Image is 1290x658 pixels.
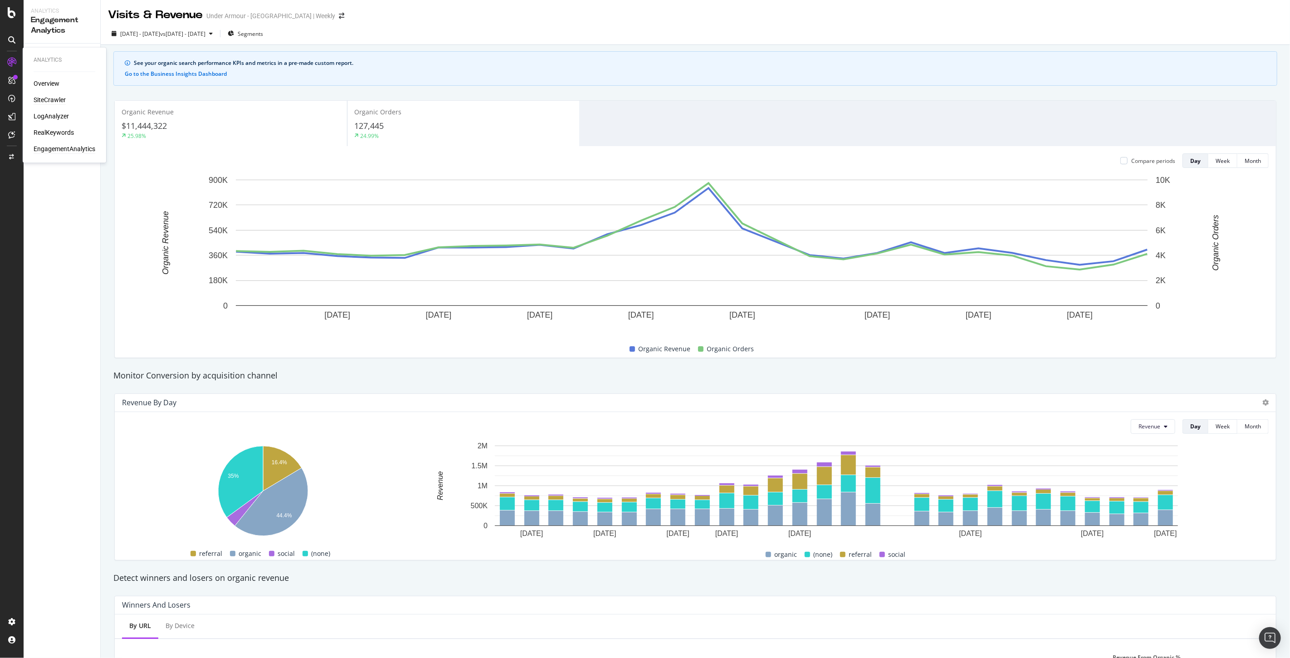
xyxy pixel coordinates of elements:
[354,108,401,116] span: Organic Orders
[1067,311,1093,320] text: [DATE]
[324,311,350,320] text: [DATE]
[34,96,66,105] a: SiteCrawler
[410,441,1263,541] svg: A chart.
[426,311,452,320] text: [DATE]
[814,549,833,560] span: (none)
[276,512,292,519] text: 44.4%
[593,530,616,538] text: [DATE]
[122,175,1261,333] svg: A chart.
[1156,301,1160,310] text: 0
[1156,276,1166,285] text: 2K
[1237,153,1269,168] button: Month
[272,459,287,466] text: 16.4%
[339,13,344,19] div: arrow-right-arrow-left
[238,30,263,38] span: Segments
[109,370,1282,382] div: Monitor Conversion by acquisition channel
[1139,422,1160,430] span: Revenue
[31,15,93,36] div: Engagement Analytics
[223,301,228,310] text: 0
[639,344,691,354] span: Organic Revenue
[436,471,444,500] text: Revenue
[1081,530,1104,538] text: [DATE]
[34,128,74,137] a: RealKeywords
[228,473,239,479] text: 35%
[865,311,890,320] text: [DATE]
[889,549,906,560] span: social
[1156,226,1166,235] text: 6K
[1154,530,1177,538] text: [DATE]
[312,548,331,559] span: (none)
[122,441,404,541] svg: A chart.
[122,398,176,407] div: Revenue by Day
[471,502,488,510] text: 500K
[113,51,1277,86] div: info banner
[1131,157,1175,165] div: Compare periods
[959,530,982,538] text: [DATE]
[108,7,203,23] div: Visits & Revenue
[34,112,69,121] a: LogAnalyzer
[166,621,195,630] div: By Device
[1190,157,1201,165] div: Day
[209,201,228,210] text: 720K
[200,548,223,559] span: referral
[1208,153,1237,168] button: Week
[707,344,754,354] span: Organic Orders
[31,7,93,15] div: Analytics
[1212,215,1221,271] text: Organic Orders
[1216,422,1230,430] div: Week
[129,621,151,630] div: By URL
[1156,176,1170,185] text: 10K
[520,530,543,538] text: [DATE]
[628,311,654,320] text: [DATE]
[34,79,59,88] a: Overview
[1182,419,1208,434] button: Day
[775,549,797,560] span: organic
[1237,419,1269,434] button: Month
[122,120,167,131] span: $11,444,322
[788,530,811,538] text: [DATE]
[354,120,384,131] span: 127,445
[206,11,335,20] div: Under Armour - [GEOGRAPHIC_DATA] | Weekly
[1216,157,1230,165] div: Week
[134,59,1266,67] div: See your organic search performance KPIs and metrics in a pre-made custom report.
[224,26,267,41] button: Segments
[239,548,262,559] span: organic
[209,176,228,185] text: 900K
[278,548,295,559] span: social
[160,30,205,38] span: vs [DATE] - [DATE]
[209,251,228,260] text: 360K
[120,30,160,38] span: [DATE] - [DATE]
[849,549,872,560] span: referral
[478,482,488,490] text: 1M
[1156,201,1166,210] text: 8K
[161,211,170,275] text: Organic Revenue
[1245,422,1261,430] div: Month
[1259,627,1281,649] div: Open Intercom Messenger
[666,530,689,538] text: [DATE]
[729,311,755,320] text: [DATE]
[1245,157,1261,165] div: Month
[122,108,174,116] span: Organic Revenue
[108,26,216,41] button: [DATE] - [DATE]vs[DATE] - [DATE]
[34,145,95,154] a: EngagementAnalytics
[34,56,95,64] div: Analytics
[127,132,146,140] div: 25.98%
[209,276,228,285] text: 180K
[360,132,379,140] div: 24.99%
[125,71,227,77] button: Go to the Business Insights Dashboard
[1156,251,1166,260] text: 4K
[1190,422,1201,430] div: Day
[1131,419,1175,434] button: Revenue
[484,522,488,530] text: 0
[109,572,1282,584] div: Detect winners and losers on organic revenue
[478,442,488,450] text: 2M
[527,311,553,320] text: [DATE]
[209,226,228,235] text: 540K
